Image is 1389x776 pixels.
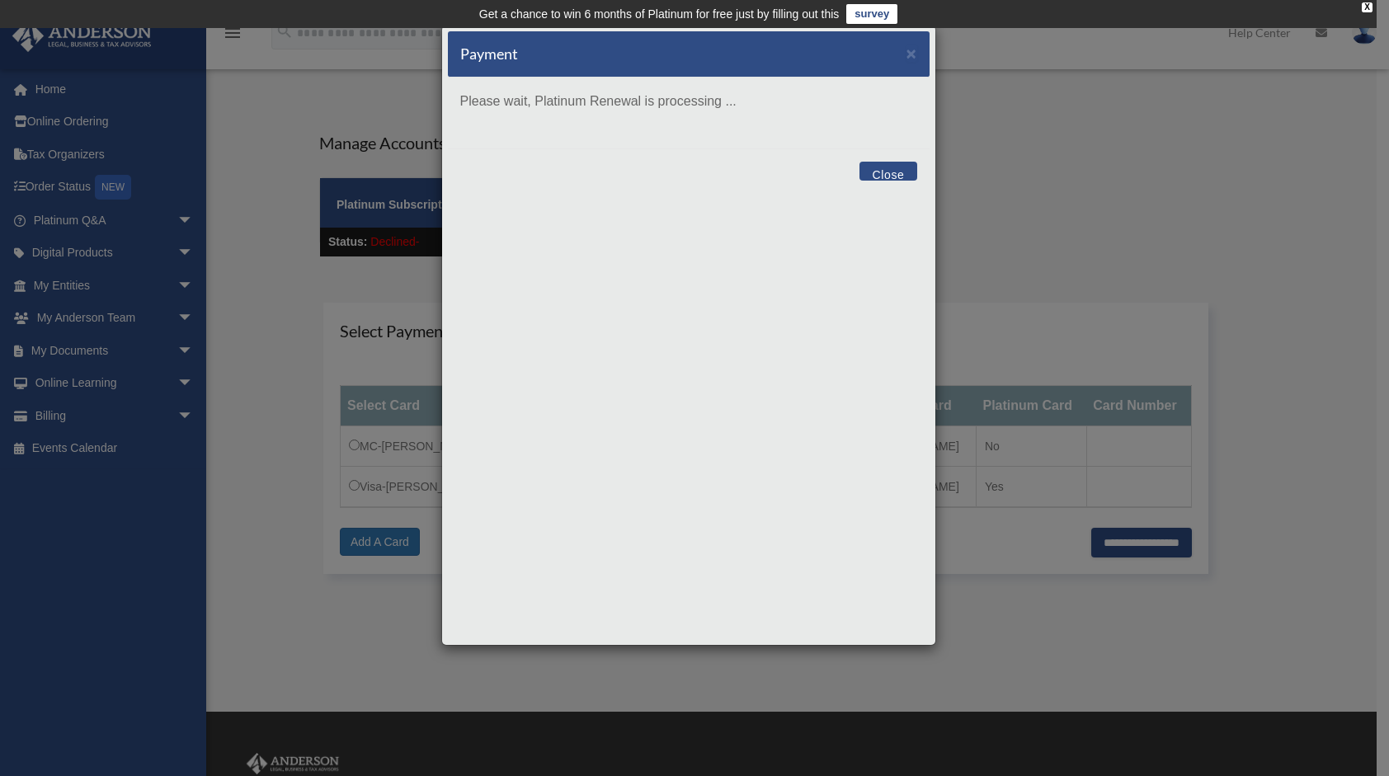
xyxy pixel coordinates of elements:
[460,90,917,113] p: Please wait, Platinum Renewal is processing ...
[906,45,917,62] button: Close
[846,4,897,24] a: survey
[906,44,917,63] span: ×
[1362,2,1373,12] div: close
[460,44,518,64] h5: Payment
[859,162,916,181] button: Close
[479,4,840,24] div: Get a chance to win 6 months of Platinum for free just by filling out this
